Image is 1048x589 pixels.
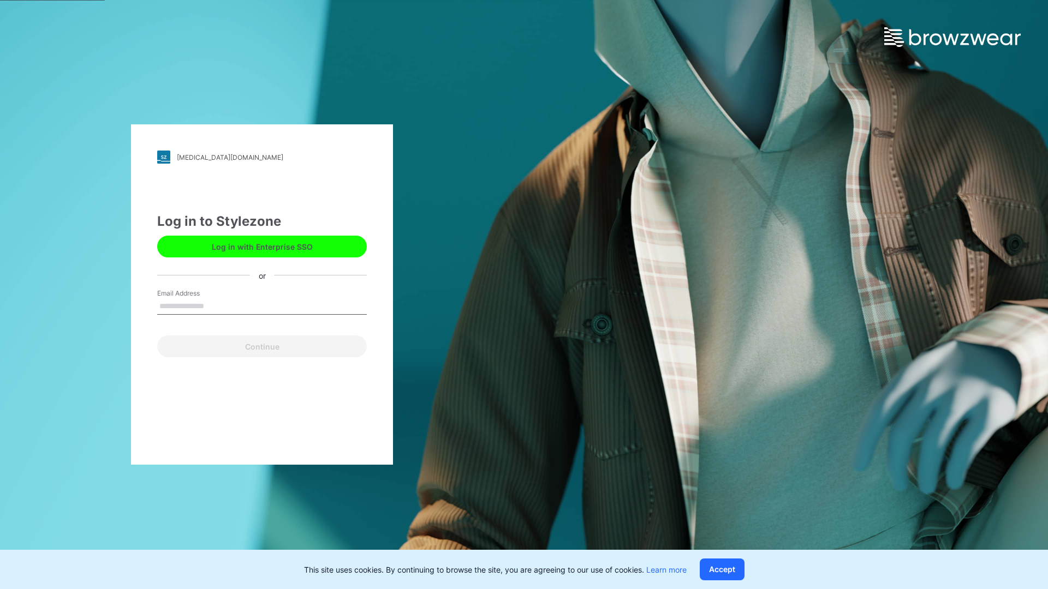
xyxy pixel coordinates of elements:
[157,236,367,257] button: Log in with Enterprise SSO
[157,151,170,164] img: stylezone-logo.562084cfcfab977791bfbf7441f1a819.svg
[884,27,1021,47] img: browzwear-logo.e42bd6dac1945053ebaf764b6aa21510.svg
[646,565,687,574] a: Learn more
[157,151,367,164] a: [MEDICAL_DATA][DOMAIN_NAME]
[157,212,367,231] div: Log in to Stylezone
[250,269,275,281] div: or
[177,153,283,161] div: [MEDICAL_DATA][DOMAIN_NAME]
[700,558,745,580] button: Accept
[304,564,687,575] p: This site uses cookies. By continuing to browse the site, you are agreeing to our use of cookies.
[157,289,234,298] label: Email Address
